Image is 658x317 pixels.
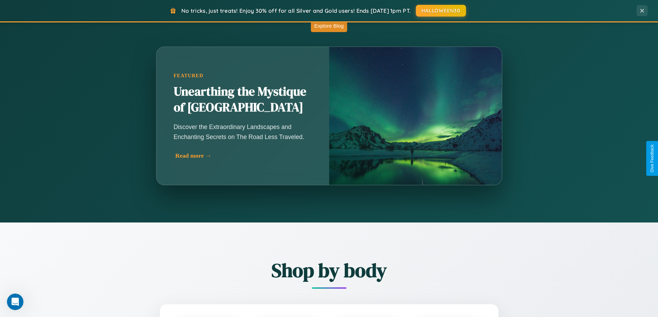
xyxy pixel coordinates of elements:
[174,122,312,141] p: Discover the Extraordinary Landscapes and Enchanting Secrets on The Road Less Traveled.
[416,5,466,17] button: HALLOWEEN30
[122,257,536,284] h2: Shop by body
[311,19,347,32] button: Explore Blog
[181,7,411,14] span: No tricks, just treats! Enjoy 30% off for all Silver and Gold users! Ends [DATE] 1pm PT.
[174,84,312,116] h2: Unearthing the Mystique of [GEOGRAPHIC_DATA]
[7,294,23,310] iframe: Intercom live chat
[650,145,655,172] div: Give Feedback
[175,152,314,159] div: Read more →
[174,73,312,79] div: Featured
